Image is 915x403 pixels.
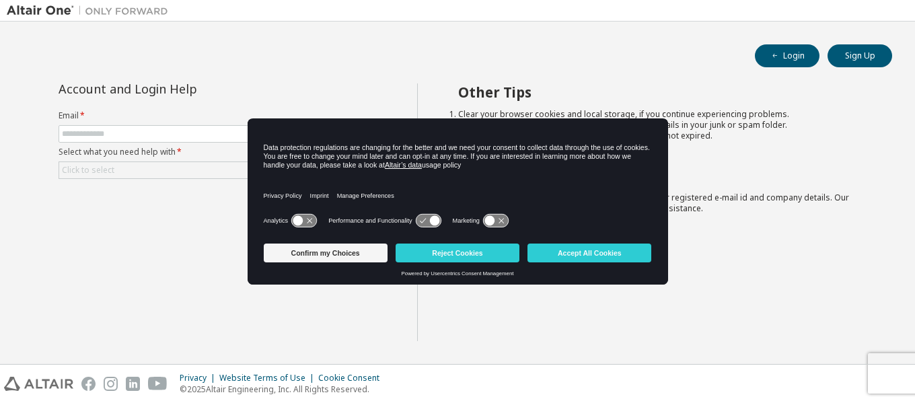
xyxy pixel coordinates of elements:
button: Sign Up [828,44,892,67]
div: Website Terms of Use [219,373,318,383]
div: Click to select [62,165,114,176]
button: Login [755,44,819,67]
div: Privacy [180,373,219,383]
label: Email [59,110,365,121]
div: Click to select [59,162,365,178]
label: Select what you need help with [59,147,365,157]
h2: Other Tips [458,83,869,101]
img: facebook.svg [81,377,96,391]
img: instagram.svg [104,377,118,391]
p: © 2025 Altair Engineering, Inc. All Rights Reserved. [180,383,388,395]
img: Altair One [7,4,175,17]
div: Account and Login Help [59,83,304,94]
li: Clear your browser cookies and local storage, if you continue experiencing problems. [458,109,869,120]
img: altair_logo.svg [4,377,73,391]
img: linkedin.svg [126,377,140,391]
div: Cookie Consent [318,373,388,383]
img: youtube.svg [148,377,168,391]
